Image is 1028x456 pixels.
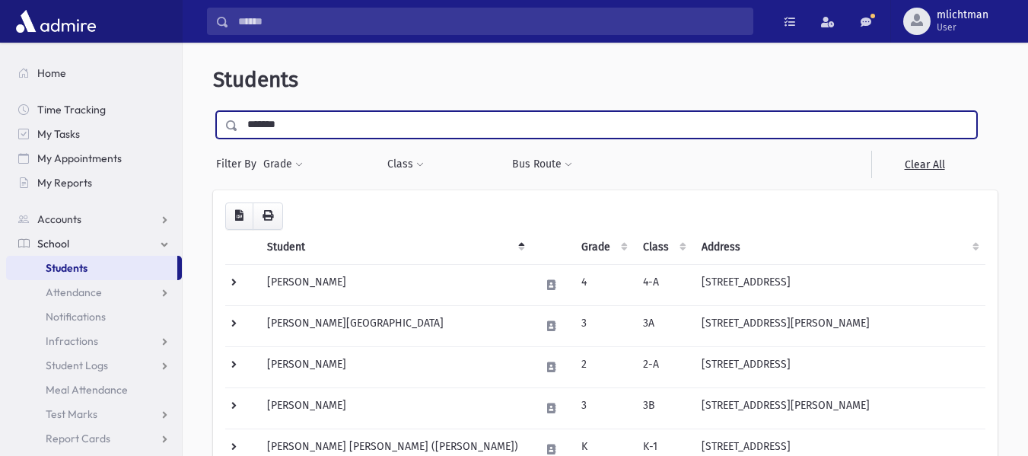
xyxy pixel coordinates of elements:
button: Bus Route [511,151,573,178]
span: Attendance [46,285,102,299]
span: Students [46,261,88,275]
span: Report Cards [46,432,110,445]
td: [PERSON_NAME][GEOGRAPHIC_DATA] [258,305,531,346]
td: 2-A [634,346,692,387]
td: [PERSON_NAME] [258,387,531,429]
span: Students [213,67,298,92]
a: Infractions [6,329,182,353]
a: Meal Attendance [6,378,182,402]
a: My Appointments [6,146,182,171]
span: Test Marks [46,407,97,421]
td: [PERSON_NAME] [258,264,531,305]
a: Student Logs [6,353,182,378]
a: School [6,231,182,256]
button: Grade [263,151,304,178]
td: [STREET_ADDRESS] [692,346,985,387]
a: Time Tracking [6,97,182,122]
button: CSV [225,202,253,230]
td: 4-A [634,264,692,305]
span: mlichtman [937,9,988,21]
span: My Appointments [37,151,122,165]
a: Report Cards [6,426,182,451]
td: [STREET_ADDRESS] [692,264,985,305]
th: Class: activate to sort column ascending [634,230,692,265]
span: My Reports [37,176,92,190]
a: Clear All [871,151,977,178]
button: Class [387,151,425,178]
a: Notifications [6,305,182,329]
span: Time Tracking [37,103,106,116]
td: 3 [572,305,634,346]
td: 3A [634,305,692,346]
span: Filter By [216,156,263,172]
a: Attendance [6,280,182,305]
td: [PERSON_NAME] [258,346,531,387]
img: AdmirePro [12,6,100,37]
th: Address: activate to sort column ascending [692,230,985,265]
th: Student: activate to sort column descending [258,230,531,265]
a: My Reports [6,171,182,195]
span: User [937,21,988,33]
a: Test Marks [6,402,182,426]
a: Home [6,61,182,85]
td: 4 [572,264,634,305]
a: Accounts [6,207,182,231]
span: Notifications [46,310,106,324]
a: Students [6,256,177,280]
td: 3 [572,387,634,429]
button: Print [253,202,283,230]
input: Search [229,8,753,35]
span: School [37,237,69,250]
span: Home [37,66,66,80]
span: Student Logs [46,359,108,372]
span: Accounts [37,212,81,226]
span: Meal Attendance [46,383,128,397]
a: My Tasks [6,122,182,146]
td: 3B [634,387,692,429]
span: My Tasks [37,127,80,141]
span: Infractions [46,334,98,348]
td: [STREET_ADDRESS][PERSON_NAME] [692,387,985,429]
td: 2 [572,346,634,387]
td: [STREET_ADDRESS][PERSON_NAME] [692,305,985,346]
th: Grade: activate to sort column ascending [572,230,634,265]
